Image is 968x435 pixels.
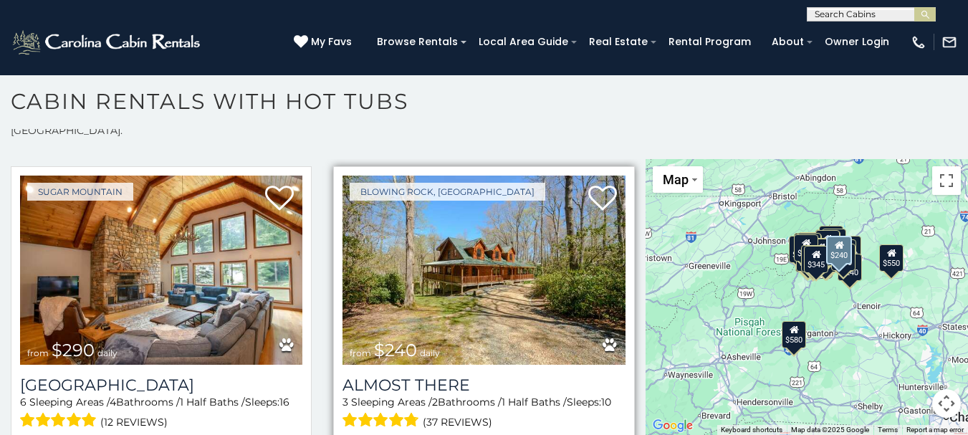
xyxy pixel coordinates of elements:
[878,426,898,434] a: Terms (opens in new tab)
[20,376,302,395] h3: Sugar Mountain Lodge
[818,31,896,53] a: Owner Login
[110,396,116,408] span: 4
[27,348,49,358] span: from
[342,176,625,365] a: Almost There from $240 daily
[794,234,818,262] div: $425
[265,184,294,214] a: Add to favorites
[932,389,961,418] button: Map camera controls
[819,225,843,252] div: $320
[342,396,348,408] span: 3
[661,31,758,53] a: Rental Program
[791,426,869,434] span: Map data ©2025 Google
[582,31,655,53] a: Real Estate
[20,395,302,431] div: Sleeping Areas / Bathrooms / Sleeps:
[350,348,371,358] span: from
[601,396,611,408] span: 10
[294,34,355,50] a: My Favs
[797,233,821,260] div: $395
[799,232,823,259] div: $230
[350,183,545,201] a: Blowing Rock, [GEOGRAPHIC_DATA]
[911,34,926,50] img: phone-regular-white.png
[502,396,567,408] span: 1 Half Baths /
[797,232,822,259] div: $270
[20,376,302,395] a: [GEOGRAPHIC_DATA]
[27,183,133,201] a: Sugar Mountain
[97,348,118,358] span: daily
[180,396,245,408] span: 1 Half Baths /
[812,238,836,265] div: $485
[342,176,625,365] img: Almost There
[663,172,689,187] span: Map
[588,184,617,214] a: Add to favorites
[831,243,856,270] div: $350
[789,236,813,263] div: $260
[765,31,811,53] a: About
[374,340,417,360] span: $240
[932,166,961,195] button: Toggle fullscreen view
[20,176,302,365] a: Sugar Mountain Lodge from $290 daily
[815,229,840,257] div: $425
[20,396,27,408] span: 6
[420,348,440,358] span: daily
[432,396,438,408] span: 2
[342,395,625,431] div: Sleeping Areas / Bathrooms / Sleeps:
[879,244,904,271] div: $550
[649,416,696,435] img: Google
[279,396,289,408] span: 16
[11,28,204,57] img: White-1-2.png
[804,245,828,272] div: $345
[342,376,625,395] a: Almost There
[826,235,852,264] div: $240
[20,176,302,365] img: Sugar Mountain Lodge
[836,236,861,263] div: $930
[471,31,575,53] a: Local Area Guide
[423,413,492,431] span: (37 reviews)
[311,34,352,49] span: My Favs
[370,31,465,53] a: Browse Rentals
[782,320,806,348] div: $580
[906,426,964,434] a: Report a map error
[822,228,846,255] div: $250
[649,416,696,435] a: Open this area in Google Maps (opens a new window)
[838,253,862,280] div: $240
[653,166,703,193] button: Change map style
[801,245,825,272] div: $290
[941,34,957,50] img: mail-regular-white.png
[52,340,95,360] span: $290
[721,425,782,435] button: Keyboard shortcuts
[810,238,834,265] div: $325
[100,413,168,431] span: (12 reviews)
